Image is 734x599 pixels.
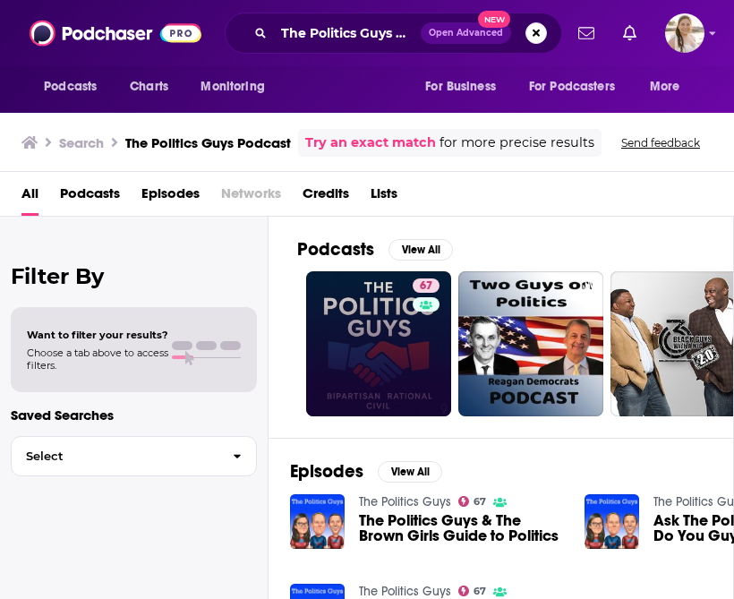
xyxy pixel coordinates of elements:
[378,461,442,483] button: View All
[27,347,168,372] span: Choose a tab above to access filters.
[413,70,518,104] button: open menu
[478,11,510,28] span: New
[616,18,644,48] a: Show notifications dropdown
[371,179,397,216] a: Lists
[225,13,562,54] div: Search podcasts, credits, & more...
[11,406,257,424] p: Saved Searches
[59,134,104,151] h3: Search
[290,460,363,483] h2: Episodes
[30,16,201,50] img: Podchaser - Follow, Share and Rate Podcasts
[474,587,486,595] span: 67
[458,496,487,507] a: 67
[12,450,218,462] span: Select
[11,436,257,476] button: Select
[141,179,200,216] a: Episodes
[517,70,641,104] button: open menu
[290,494,345,549] img: The Politics Guys & The Brown Girls Guide to Politics
[616,135,705,150] button: Send feedback
[303,179,349,216] a: Credits
[665,13,704,53] span: Logged in as acquavie
[201,74,264,99] span: Monitoring
[297,238,453,261] a: PodcastsView All
[21,179,38,216] a: All
[388,239,453,261] button: View All
[359,584,451,599] a: The Politics Guys
[297,238,374,261] h2: Podcasts
[585,494,639,549] img: Ask The Politics Guys: What Do You Guys Read (and Watch)?
[650,74,680,99] span: More
[221,179,281,216] span: Networks
[31,70,120,104] button: open menu
[359,494,451,509] a: The Politics Guys
[413,278,440,293] a: 67
[44,74,97,99] span: Podcasts
[665,13,704,53] button: Show profile menu
[421,22,511,44] button: Open AdvancedNew
[27,329,168,341] span: Want to filter your results?
[637,70,703,104] button: open menu
[290,460,442,483] a: EpisodesView All
[188,70,287,104] button: open menu
[440,133,594,153] span: for more precise results
[420,278,432,295] span: 67
[425,74,496,99] span: For Business
[359,513,563,543] a: The Politics Guys & The Brown Girls Guide to Politics
[529,74,615,99] span: For Podcasters
[118,70,179,104] a: Charts
[125,134,291,151] h3: The Politics Guys Podcast
[305,133,436,153] a: Try an exact match
[306,271,451,416] a: 67
[458,586,487,596] a: 67
[665,13,704,53] img: User Profile
[130,74,168,99] span: Charts
[274,19,421,47] input: Search podcasts, credits, & more...
[474,498,486,506] span: 67
[429,29,503,38] span: Open Advanced
[11,263,257,289] h2: Filter By
[571,18,602,48] a: Show notifications dropdown
[60,179,120,216] a: Podcasts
